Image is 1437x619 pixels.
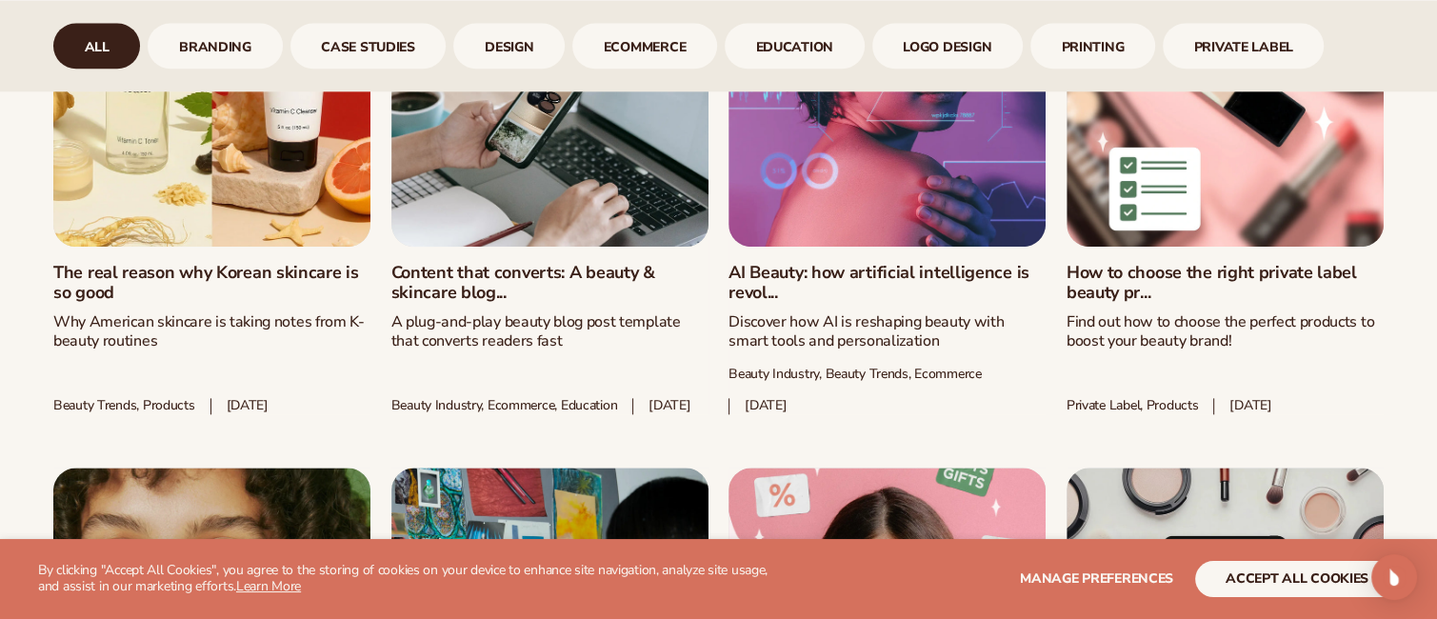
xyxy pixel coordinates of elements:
[1371,554,1417,600] div: Open Intercom Messenger
[725,23,865,69] a: Education
[872,23,1023,69] div: 7 / 9
[148,23,282,69] div: 2 / 9
[1067,263,1384,304] a: How to choose the right private label beauty pr...
[290,23,447,69] div: 3 / 9
[453,23,565,69] a: design
[572,23,717,69] div: 5 / 9
[1020,569,1173,588] span: Manage preferences
[391,398,618,414] span: Beauty industry, Ecommerce, Education
[148,23,282,69] a: branding
[1020,561,1173,597] button: Manage preferences
[1030,23,1155,69] div: 8 / 9
[38,563,779,595] p: By clicking "Accept All Cookies", you agree to the storing of cookies on your device to enhance s...
[236,577,301,595] a: Learn More
[53,23,140,69] a: All
[728,263,1046,304] a: AI Beauty: how artificial intelligence is revol...
[872,23,1023,69] a: logo design
[1163,23,1325,69] a: Private Label
[53,263,370,304] a: The real reason why Korean skincare is so good
[725,23,865,69] div: 6 / 9
[572,23,717,69] a: ecommerce
[53,23,140,69] div: 1 / 9
[1195,561,1399,597] button: accept all cookies
[1163,23,1325,69] div: 9 / 9
[53,398,195,414] span: Beauty trends, Products
[290,23,447,69] a: case studies
[1030,23,1155,69] a: printing
[1067,398,1199,414] span: Private Label, Products
[453,23,565,69] div: 4 / 9
[391,263,709,304] a: Content that converts: A beauty & skincare blog...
